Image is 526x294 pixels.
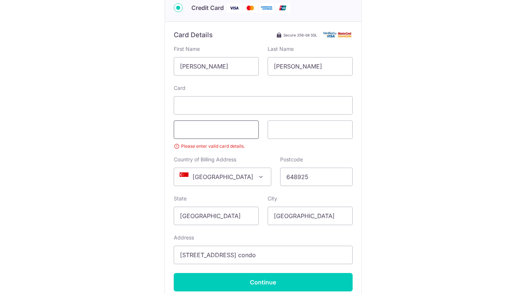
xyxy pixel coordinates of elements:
input: Example 123456 [280,168,353,186]
label: Card [174,84,186,92]
span: Credit Card [191,3,224,12]
small: Please enter valid card details. [174,143,353,150]
label: Last Name [268,45,294,53]
img: Mastercard [243,3,258,13]
label: Address [174,234,194,241]
span: Secure 256-bit SSL [283,32,317,38]
img: Union Pay [275,3,290,13]
iframe: Secure card security code input frame [274,125,346,134]
label: First Name [174,45,200,53]
iframe: Secure card number input frame [180,101,346,110]
img: Card secure [323,32,353,38]
span: Singapore [174,168,271,186]
label: Country of Billing Address [174,156,236,163]
label: City [268,195,277,202]
input: Continue [174,273,353,291]
h6: Card Details [174,31,213,39]
img: American Express [259,3,274,13]
label: Postcode [280,156,303,163]
div: Credit Card Visa Mastercard American Express Union Pay [174,3,353,13]
iframe: Secure card expiration date input frame [180,125,253,134]
img: Visa [227,3,241,13]
label: State [174,195,187,202]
